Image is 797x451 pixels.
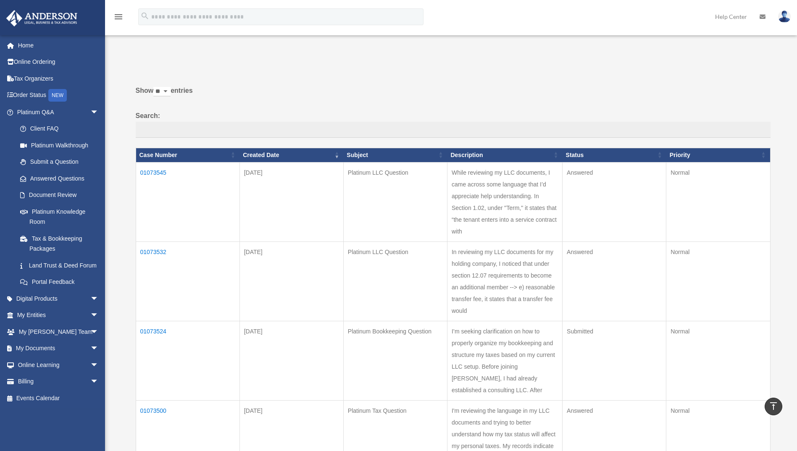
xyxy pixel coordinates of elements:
[6,54,111,71] a: Online Ordering
[6,87,111,104] a: Order StatusNEW
[12,154,107,170] a: Submit a Question
[666,162,770,241] td: Normal
[6,307,111,324] a: My Entitiesarrow_drop_down
[666,148,770,162] th: Priority: activate to sort column ascending
[343,162,447,241] td: Platinum LLC Question
[6,357,111,373] a: Online Learningarrow_drop_down
[6,290,111,307] a: Digital Productsarrow_drop_down
[6,37,111,54] a: Home
[239,321,343,400] td: [DATE]
[447,148,562,162] th: Description: activate to sort column ascending
[90,104,107,121] span: arrow_drop_down
[343,148,447,162] th: Subject: activate to sort column ascending
[6,70,111,87] a: Tax Organizers
[666,241,770,321] td: Normal
[90,323,107,341] span: arrow_drop_down
[90,373,107,391] span: arrow_drop_down
[140,11,150,21] i: search
[239,162,343,241] td: [DATE]
[6,323,111,340] a: My [PERSON_NAME] Teamarrow_drop_down
[765,398,782,415] a: vertical_align_top
[12,230,107,257] a: Tax & Bookkeeping Packages
[778,10,791,23] img: User Pic
[6,390,111,406] a: Events Calendar
[113,12,124,22] i: menu
[6,340,111,357] a: My Documentsarrow_drop_down
[563,148,666,162] th: Status: activate to sort column ascending
[136,122,771,138] input: Search:
[90,340,107,357] span: arrow_drop_down
[447,162,562,241] td: While reviewing my LLC documents, I came across some language that I’d appreciate help understand...
[563,321,666,400] td: Submitted
[12,121,107,137] a: Client FAQ
[136,162,239,241] td: 01073545
[136,110,771,138] label: Search:
[136,321,239,400] td: 01073524
[12,187,107,204] a: Document Review
[136,148,239,162] th: Case Number: activate to sort column ascending
[90,357,107,374] span: arrow_drop_down
[48,89,67,102] div: NEW
[153,87,171,97] select: Showentries
[343,321,447,400] td: Platinum Bookkeeping Question
[12,274,107,291] a: Portal Feedback
[6,373,111,390] a: Billingarrow_drop_down
[447,321,562,400] td: I’m seeking clarification on how to properly organize my bookkeeping and structure my taxes based...
[12,137,107,154] a: Platinum Walkthrough
[12,203,107,230] a: Platinum Knowledge Room
[12,170,103,187] a: Answered Questions
[447,241,562,321] td: In reviewing my LLC documents for my holding company, I noticed that under section 12.07 requirem...
[90,290,107,307] span: arrow_drop_down
[90,307,107,324] span: arrow_drop_down
[4,10,80,26] img: Anderson Advisors Platinum Portal
[12,257,107,274] a: Land Trust & Deed Forum
[239,241,343,321] td: [DATE]
[563,162,666,241] td: Answered
[343,241,447,321] td: Platinum LLC Question
[666,321,770,400] td: Normal
[136,85,771,105] label: Show entries
[768,401,779,411] i: vertical_align_top
[136,241,239,321] td: 01073532
[6,104,107,121] a: Platinum Q&Aarrow_drop_down
[563,241,666,321] td: Answered
[239,148,343,162] th: Created Date: activate to sort column ascending
[113,15,124,22] a: menu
